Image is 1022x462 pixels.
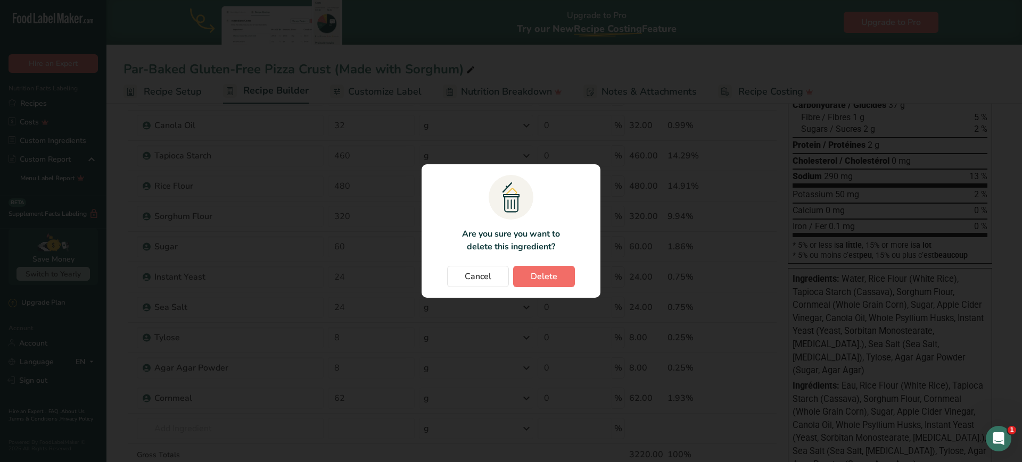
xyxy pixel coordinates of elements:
span: 1 [1008,426,1016,434]
span: Cancel [465,270,491,283]
span: Delete [531,270,557,283]
iframe: Intercom live chat [986,426,1011,451]
button: Cancel [447,266,509,287]
button: Delete [513,266,575,287]
p: Are you sure you want to delete this ingredient? [456,228,566,253]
